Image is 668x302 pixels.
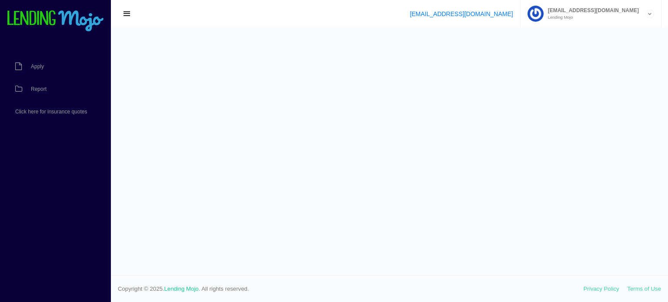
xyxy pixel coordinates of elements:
span: [EMAIL_ADDRESS][DOMAIN_NAME] [544,8,639,13]
span: Copyright © 2025. . All rights reserved. [118,285,584,293]
img: logo-small.png [7,10,104,32]
small: Lending Mojo [544,15,639,20]
a: Terms of Use [627,285,661,292]
a: Privacy Policy [584,285,619,292]
span: Click here for insurance quotes [15,109,87,114]
a: [EMAIL_ADDRESS][DOMAIN_NAME] [410,10,513,17]
span: Apply [31,64,44,69]
span: Report [31,86,47,92]
a: Lending Mojo [164,285,199,292]
img: Profile image [528,6,544,22]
